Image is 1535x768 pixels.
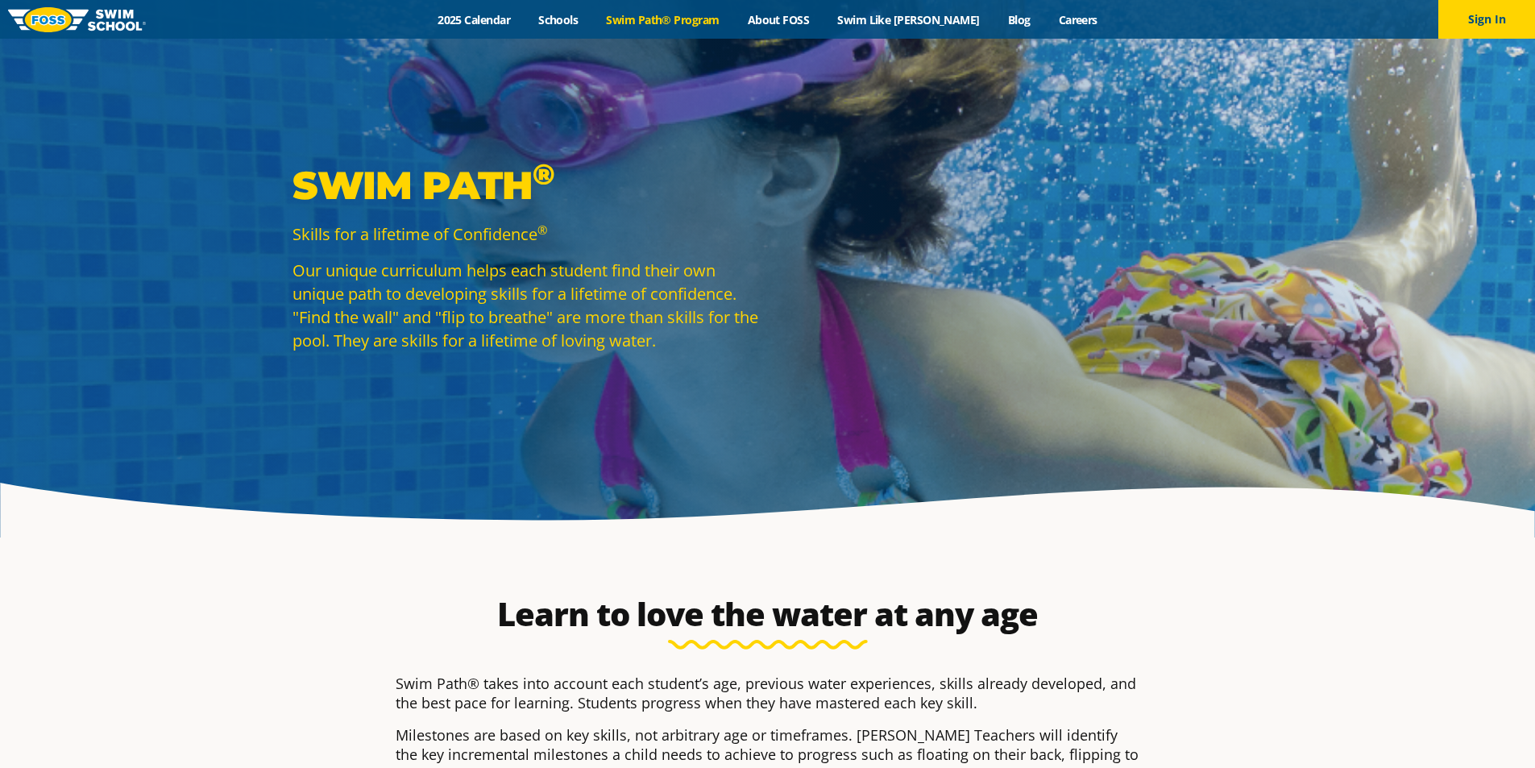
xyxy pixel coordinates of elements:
[537,222,547,238] sup: ®
[1044,12,1111,27] a: Careers
[388,595,1148,633] h2: Learn to love the water at any age
[525,12,592,27] a: Schools
[292,161,760,210] p: Swim Path
[994,12,1044,27] a: Blog
[292,222,760,246] p: Skills for a lifetime of Confidence
[733,12,824,27] a: About FOSS
[824,12,994,27] a: Swim Like [PERSON_NAME]
[424,12,525,27] a: 2025 Calendar
[396,674,1140,712] p: Swim Path® takes into account each student’s age, previous water experiences, skills already deve...
[533,156,554,192] sup: ®
[8,7,146,32] img: FOSS Swim School Logo
[292,259,760,352] p: Our unique curriculum helps each student find their own unique path to developing skills for a li...
[592,12,733,27] a: Swim Path® Program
